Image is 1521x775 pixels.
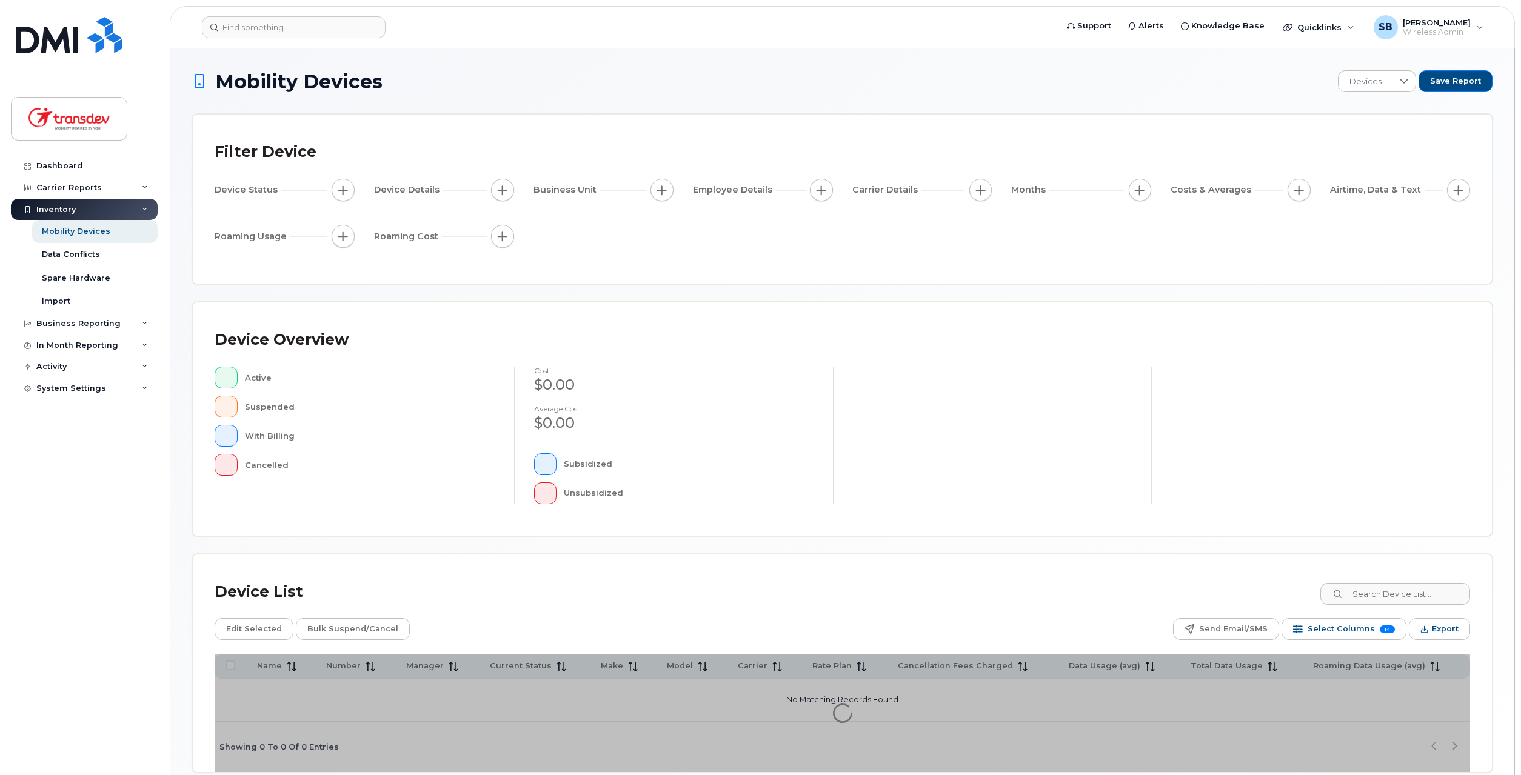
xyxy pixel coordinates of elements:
[245,396,495,417] div: Suspended
[215,184,281,196] span: Device Status
[374,230,442,243] span: Roaming Cost
[534,413,814,433] div: $0.00
[1432,620,1459,638] span: Export
[852,184,921,196] span: Carrier Details
[1430,76,1481,87] span: Save Report
[245,425,495,447] div: With Billing
[1419,70,1493,92] button: Save Report
[1308,620,1375,638] span: Select Columns
[534,405,814,413] h4: Average cost
[1199,620,1268,638] span: Send Email/SMS
[1173,618,1279,640] button: Send Email/SMS
[1409,618,1470,640] button: Export
[1011,184,1049,196] span: Months
[296,618,410,640] button: Bulk Suspend/Cancel
[215,230,290,243] span: Roaming Usage
[534,367,814,374] h4: cost
[226,620,282,638] span: Edit Selected
[564,453,813,475] div: Subsidized
[307,620,398,638] span: Bulk Suspend/Cancel
[1320,583,1470,605] input: Search Device List ...
[533,184,600,196] span: Business Unit
[1171,184,1255,196] span: Costs & Averages
[1339,71,1392,93] span: Devices
[215,324,349,356] div: Device Overview
[245,454,495,476] div: Cancelled
[693,184,776,196] span: Employee Details
[245,367,495,388] div: Active
[374,184,443,196] span: Device Details
[534,374,814,395] div: $0.00
[1380,625,1395,633] span: 14
[215,618,293,640] button: Edit Selected
[215,71,383,92] span: Mobility Devices
[215,136,316,168] div: Filter Device
[1330,184,1425,196] span: Airtime, Data & Text
[215,576,303,608] div: Device List
[564,482,813,504] div: Unsubsidized
[1282,618,1406,640] button: Select Columns 14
